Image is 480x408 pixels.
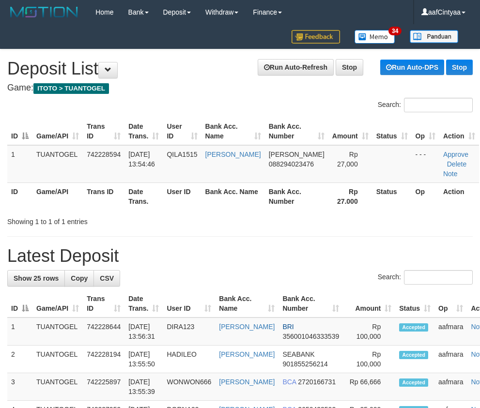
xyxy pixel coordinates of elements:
[87,151,121,158] span: 742228594
[439,118,479,145] th: Action: activate to sort column ascending
[269,151,325,158] span: [PERSON_NAME]
[124,317,163,346] td: [DATE] 13:56:31
[7,145,32,183] td: 1
[7,346,32,373] td: 2
[201,182,265,210] th: Bank Acc. Name
[412,182,439,210] th: Op
[7,83,473,93] h4: Game:
[372,118,412,145] th: Status: activate to sort column ascending
[343,317,395,346] td: Rp 100,000
[83,373,124,401] td: 742225897
[32,317,83,346] td: TUANTOGEL
[163,118,201,145] th: User ID: activate to sort column ascending
[372,182,412,210] th: Status
[269,160,314,168] span: Copy 088294023476 to clipboard
[412,145,439,183] td: - - -
[328,182,372,210] th: Rp 27.000
[163,182,201,210] th: User ID
[33,83,109,94] span: ITOTO > TUANTOGEL
[434,317,467,346] td: aafmara
[7,373,32,401] td: 3
[124,182,163,210] th: Date Trans.
[7,246,473,266] h1: Latest Deposit
[32,145,83,183] td: TUANTOGEL
[128,151,155,168] span: [DATE] 13:54:46
[124,290,163,317] th: Date Trans.: activate to sort column ascending
[404,270,473,285] input: Search:
[83,317,124,346] td: 742228644
[265,182,328,210] th: Bank Acc. Number
[83,346,124,373] td: 742228194
[282,378,296,386] span: BCA
[219,350,275,358] a: [PERSON_NAME]
[399,378,428,387] span: Accepted
[378,98,473,112] label: Search:
[337,151,358,168] span: Rp 27,000
[265,118,328,145] th: Bank Acc. Number: activate to sort column ascending
[443,151,468,158] a: Approve
[282,323,294,331] span: BRI
[410,30,458,43] img: panduan.png
[219,378,275,386] a: [PERSON_NAME]
[443,170,458,178] a: Note
[7,290,32,317] th: ID: activate to sort column descending
[434,346,467,373] td: aafmara
[7,213,193,227] div: Showing 1 to 1 of 1 entries
[205,151,261,158] a: [PERSON_NAME]
[292,30,340,44] img: Feedback.jpg
[298,378,336,386] span: Copy 2720166731 to clipboard
[378,270,473,285] label: Search:
[412,118,439,145] th: Op: activate to sort column ascending
[124,373,163,401] td: [DATE] 13:55:39
[7,317,32,346] td: 1
[446,60,473,75] a: Stop
[32,373,83,401] td: TUANTOGEL
[7,118,32,145] th: ID: activate to sort column descending
[439,182,479,210] th: Action
[355,30,395,44] img: Button%20Memo.svg
[258,59,334,76] a: Run Auto-Refresh
[336,59,363,76] a: Stop
[282,332,339,340] span: Copy 356001046333539 to clipboard
[399,323,428,332] span: Accepted
[7,270,65,287] a: Show 25 rows
[163,317,215,346] td: DIRA123
[404,98,473,112] input: Search:
[163,373,215,401] td: WONWON666
[124,118,163,145] th: Date Trans.: activate to sort column ascending
[83,290,124,317] th: Trans ID: activate to sort column ascending
[279,290,343,317] th: Bank Acc. Number: activate to sort column ascending
[64,270,94,287] a: Copy
[14,274,59,282] span: Show 25 rows
[71,274,88,282] span: Copy
[7,182,32,210] th: ID
[163,290,215,317] th: User ID: activate to sort column ascending
[32,118,83,145] th: Game/API: activate to sort column ascending
[380,60,444,75] a: Run Auto-DPS
[343,290,395,317] th: Amount: activate to sort column ascending
[83,182,124,210] th: Trans ID
[434,290,467,317] th: Op: activate to sort column ascending
[7,5,81,19] img: MOTION_logo.png
[328,118,372,145] th: Amount: activate to sort column ascending
[282,350,314,358] span: SEABANK
[388,27,402,35] span: 34
[124,346,163,373] td: [DATE] 13:55:50
[219,323,275,331] a: [PERSON_NAME]
[163,346,215,373] td: HADILEO
[215,290,279,317] th: Bank Acc. Name: activate to sort column ascending
[32,182,83,210] th: Game/API
[167,151,197,158] span: QILA1515
[83,118,124,145] th: Trans ID: activate to sort column ascending
[343,373,395,401] td: Rp 66,666
[201,118,265,145] th: Bank Acc. Name: activate to sort column ascending
[93,270,120,287] a: CSV
[7,59,473,78] h1: Deposit List
[282,360,327,368] span: Copy 901855256214 to clipboard
[395,290,434,317] th: Status: activate to sort column ascending
[399,351,428,359] span: Accepted
[434,373,467,401] td: aafmara
[347,24,403,49] a: 34
[343,346,395,373] td: Rp 100,000
[447,160,466,168] a: Delete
